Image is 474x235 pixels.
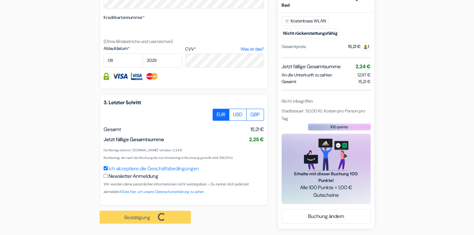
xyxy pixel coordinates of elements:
[104,136,164,143] span: Jetzt fällige Gesamtsumme
[282,16,329,26] span: Kostenloses WLAN
[289,184,363,199] span: Alle 100 Punkte = 1,00 € Gutscheine
[104,45,182,52] label: Ablaufdatum
[356,63,371,69] span: 2,24 €
[282,43,306,50] div: Gesamtpreis:
[229,109,247,121] label: USD
[112,73,128,80] img: Visa
[282,28,339,38] small: Nicht rückerstattungsfähig
[104,73,109,80] img: Kreditkarteninformationen sind vollständig verschlüsselt und gesichert
[282,210,370,222] a: Buchung ändern
[282,71,332,78] span: An die Unterkunft zu zahlen
[104,126,121,133] span: Gesamt
[109,165,199,172] a: Ich akzeptiere die Geschäftsbedingungen
[213,109,264,121] div: Basic radio toggle button group
[146,73,158,80] img: Master Card
[185,46,264,52] label: CVV
[363,44,368,49] img: guest.svg
[131,73,142,80] img: Visa Electron
[213,109,229,121] label: EUR
[249,136,264,143] span: 2,25 €
[284,18,289,23] img: free_wifi.svg
[104,14,145,21] label: Kreditkartennummer
[361,42,371,51] span: 1
[104,148,182,152] small: Der Betrag wird von "[DOMAIN_NAME]" erhoben: 2,24 €
[104,156,233,160] small: Restbetrag, der nach der Buchung bis zum Anreisetag in Rechnung gestellt wird: 319,03 Kč
[357,72,371,77] span: 12,97 €
[250,126,264,133] span: 15,21 €
[348,43,371,50] div: 15,21 €
[120,189,204,194] a: Klicke hier, um unsere Datenschutzerklärung zu sehen.
[330,124,348,130] span: 100 points
[282,108,365,121] span: Stadtsteuer: 50,00 Kč Kosten pro Person pro Tag
[358,78,371,85] span: 15,21 €
[104,182,249,194] small: Wir werden deine persönlichen Informationen nicht weitergeben - Du kannst dich jederzeit abmelden.
[104,39,173,44] small: (Ohne Bindestriche und Leerzeichen)
[289,170,363,184] span: Erhalte mit dieser Buchung 100 Punkte!
[304,138,348,170] img: gift_card_hero_new.png
[282,98,371,104] div: Nicht inbegriffen
[240,46,264,52] a: Was ist das?
[282,78,296,85] span: Gesamt
[104,99,264,105] h5: 3. Letzter Schritt
[246,109,264,121] label: GBP
[282,63,341,70] span: Jetzt fällige Gesamtsumme
[109,172,158,180] label: Newsletter Anmeldung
